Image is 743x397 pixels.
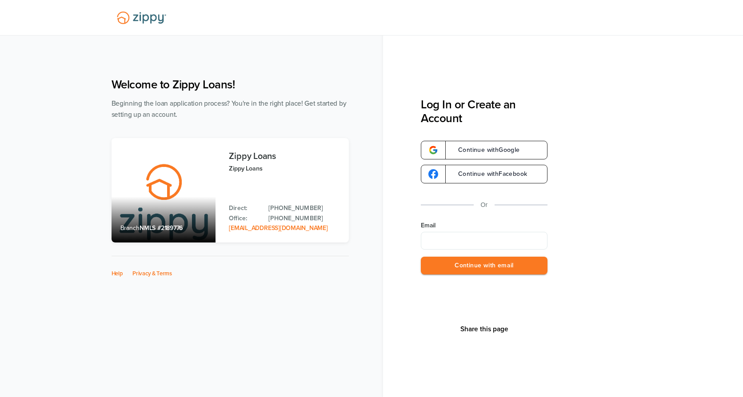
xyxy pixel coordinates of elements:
p: Direct: [229,203,260,213]
span: Continue with Google [449,147,520,153]
a: Office Phone: 512-975-2947 [268,214,340,223]
span: Continue with Facebook [449,171,527,177]
a: Email Address: zippyguide@zippymh.com [229,224,328,232]
a: google-logoContinue withFacebook [421,165,547,183]
h3: Log In or Create an Account [421,98,547,125]
p: Or [481,199,488,210]
a: Help [112,270,123,277]
p: Zippy Loans [229,163,340,174]
label: Email [421,221,547,230]
span: Branch [120,224,140,232]
a: Direct Phone: 512-975-2947 [268,203,340,213]
button: Continue with email [421,257,547,275]
span: Beginning the loan application process? You're in the right place! Get started by setting up an a... [112,99,347,119]
input: Email Address [421,232,547,250]
img: google-logo [428,169,438,179]
img: Lender Logo [112,8,172,28]
button: Share This Page [458,325,511,333]
a: google-logoContinue withGoogle [421,141,547,159]
p: Office: [229,214,260,223]
a: Privacy & Terms [132,270,172,277]
span: NMLS #2189776 [140,224,183,232]
h1: Welcome to Zippy Loans! [112,78,349,91]
img: google-logo [428,145,438,155]
h3: Zippy Loans [229,151,340,161]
